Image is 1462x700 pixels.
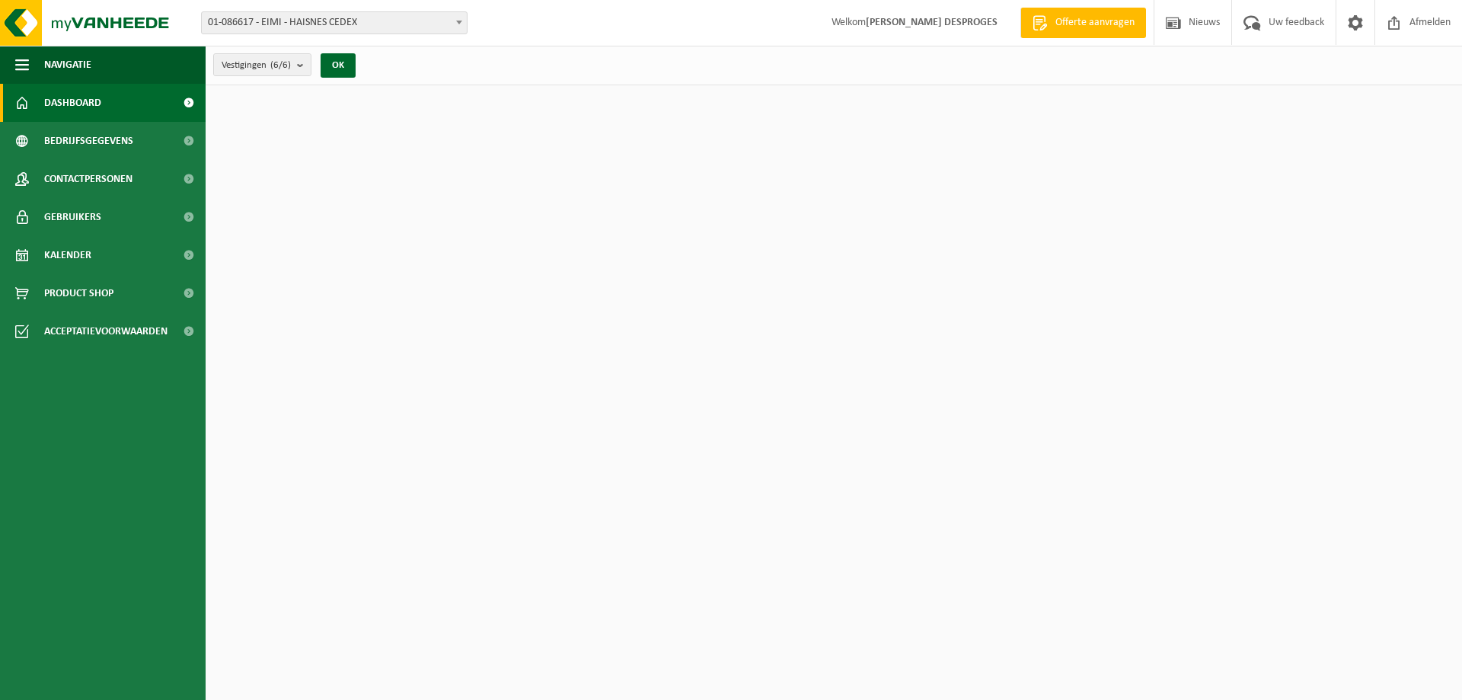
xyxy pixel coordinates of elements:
button: Vestigingen(6/6) [213,53,311,76]
a: Offerte aanvragen [1020,8,1146,38]
span: Product Shop [44,274,113,312]
span: Kalender [44,236,91,274]
span: Contactpersonen [44,160,132,198]
span: Gebruikers [44,198,101,236]
button: OK [321,53,356,78]
span: Offerte aanvragen [1052,15,1138,30]
span: 01-086617 - EIMI - HAISNES CEDEX [201,11,468,34]
span: Dashboard [44,84,101,122]
span: Acceptatievoorwaarden [44,312,168,350]
count: (6/6) [270,60,291,70]
strong: [PERSON_NAME] DESPROGES [866,17,998,28]
span: Navigatie [44,46,91,84]
span: Bedrijfsgegevens [44,122,133,160]
span: Vestigingen [222,54,291,77]
span: 01-086617 - EIMI - HAISNES CEDEX [202,12,467,34]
